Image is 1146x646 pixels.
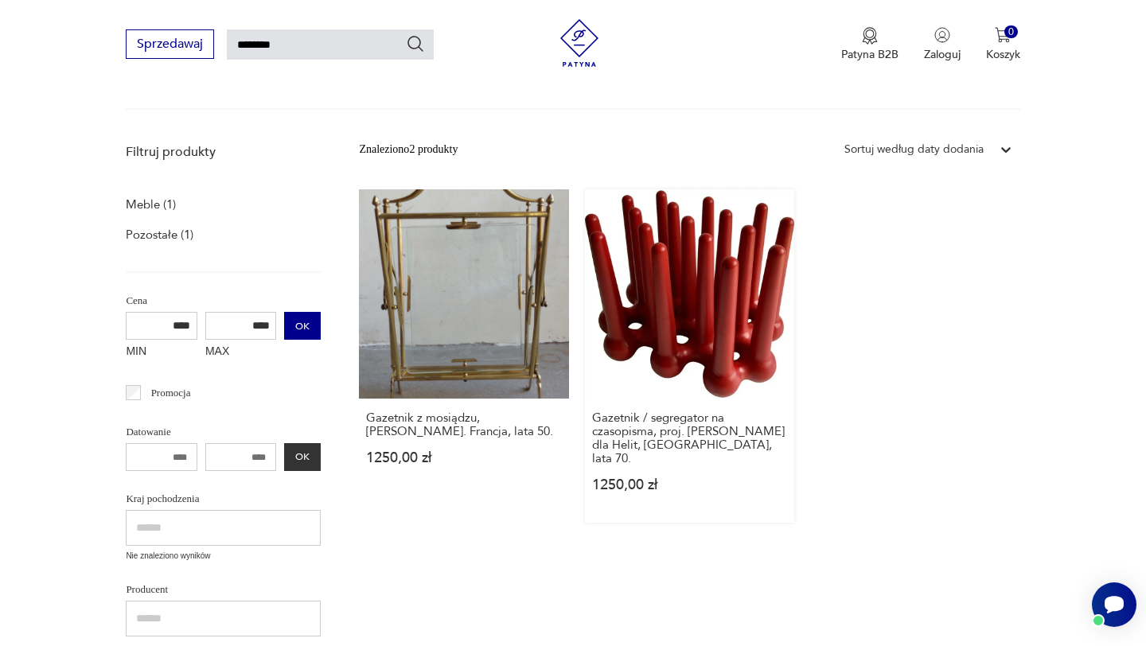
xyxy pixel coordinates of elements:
iframe: Smartsupp widget button [1092,582,1136,627]
button: Patyna B2B [841,27,898,62]
p: 1250,00 zł [366,451,561,465]
img: Ikonka użytkownika [934,27,950,43]
a: Sprzedawaj [126,40,214,51]
p: Datowanie [126,423,321,441]
p: Patyna B2B [841,47,898,62]
a: Meble (1) [126,193,176,216]
p: Promocja [151,384,191,402]
p: Koszyk [986,47,1020,62]
button: OK [284,312,321,340]
label: MAX [205,340,277,365]
button: 0Koszyk [986,27,1020,62]
div: Sortuj według daty dodania [844,141,984,158]
p: Producent [126,581,321,598]
p: Kraj pochodzenia [126,490,321,508]
p: Cena [126,292,321,309]
button: OK [284,443,321,471]
p: Zaloguj [924,47,961,62]
a: Gazetnik / segregator na czasopisma, proj. Walter Zeischegg dla Helit, Niemcy, lata 70.Gazetnik /... [585,189,794,523]
div: Znaleziono 2 produkty [359,141,458,158]
img: Patyna - sklep z meblami i dekoracjami vintage [555,19,603,67]
img: Ikona koszyka [995,27,1011,43]
p: Nie znaleziono wyników [126,550,321,562]
p: 1250,00 zł [592,478,787,492]
h3: Gazetnik / segregator na czasopisma, proj. [PERSON_NAME] dla Helit, [GEOGRAPHIC_DATA], lata 70. [592,411,787,465]
a: Ikona medaluPatyna B2B [841,27,898,62]
label: MIN [126,340,197,365]
button: Sprzedawaj [126,29,214,59]
img: Ikona medalu [862,27,878,45]
button: Zaloguj [924,27,961,62]
p: Filtruj produkty [126,143,321,161]
h3: Gazetnik z mosiądzu, [PERSON_NAME]. Francja, lata 50. [366,411,561,438]
a: Gazetnik z mosiądzu, Maison Jansen. Francja, lata 50.Gazetnik z mosiądzu, [PERSON_NAME]. Francja,... [359,189,568,523]
a: Pozostałe (1) [126,224,193,246]
div: 0 [1004,25,1018,39]
button: Szukaj [406,34,425,53]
